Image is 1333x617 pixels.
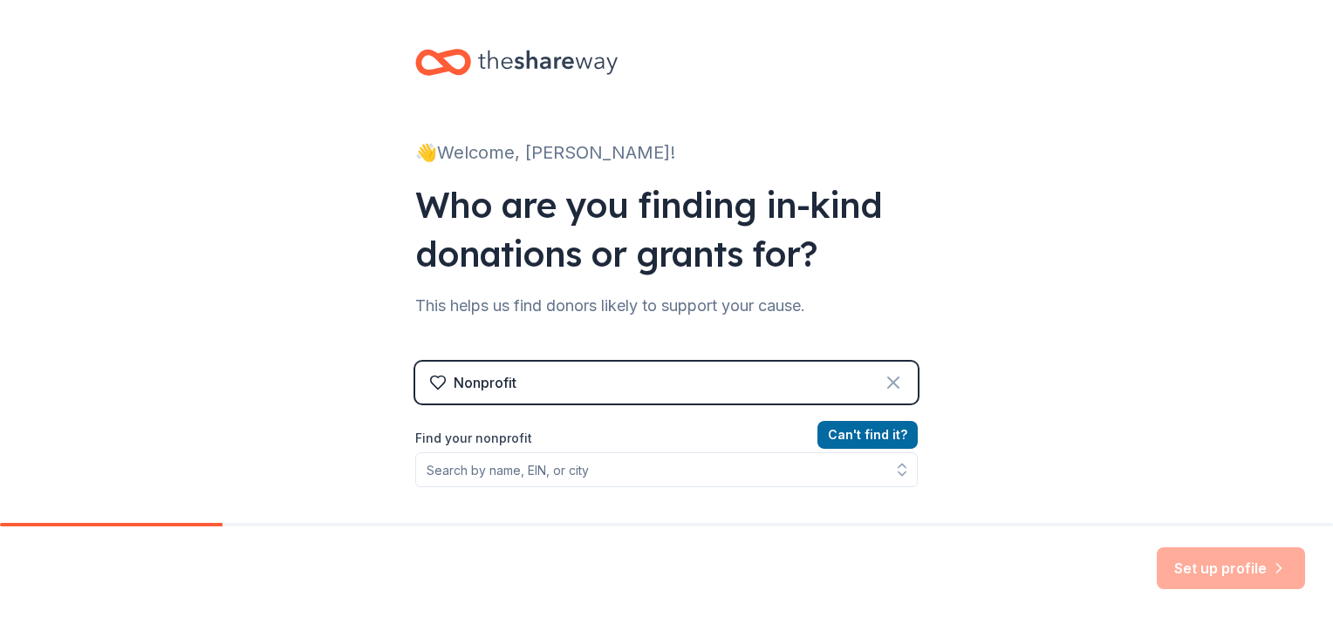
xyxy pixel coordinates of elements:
[454,372,516,393] div: Nonprofit
[415,292,918,320] div: This helps us find donors likely to support your cause.
[415,452,918,487] input: Search by name, EIN, or city
[817,421,918,449] button: Can't find it?
[415,428,918,449] label: Find your nonprofit
[415,139,918,166] div: 👋 Welcome, [PERSON_NAME]!
[415,180,918,278] div: Who are you finding in-kind donations or grants for?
